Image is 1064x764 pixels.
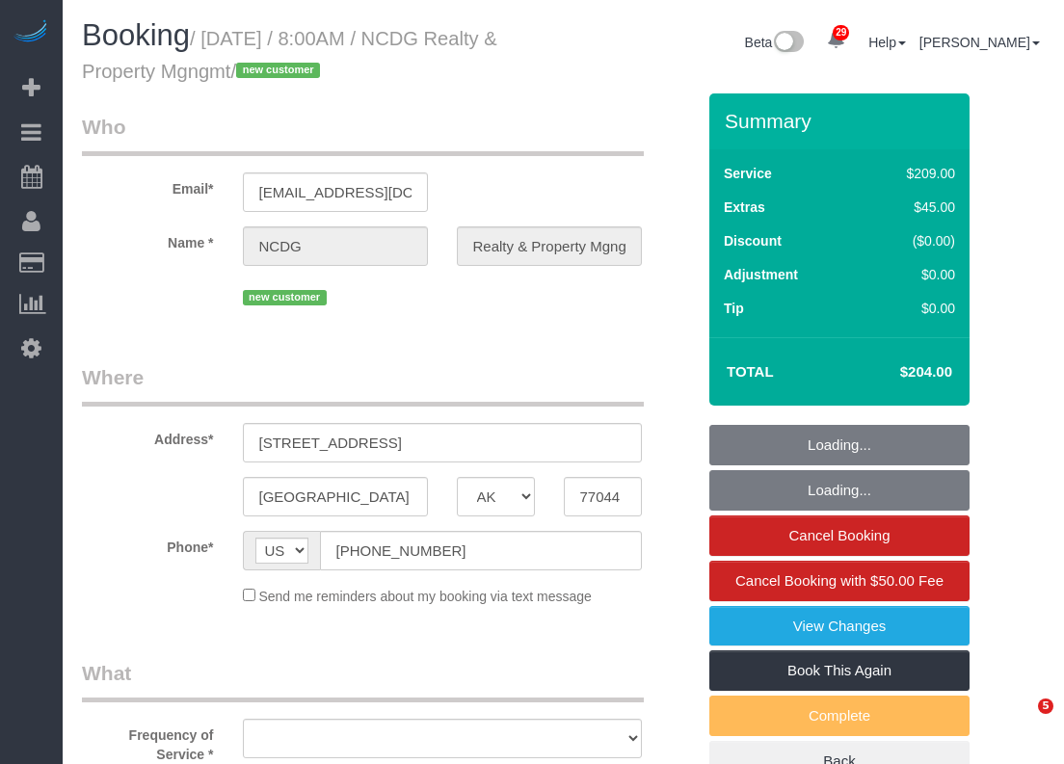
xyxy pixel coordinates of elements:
[258,589,592,604] span: Send me reminders about my booking via text message
[865,265,955,284] div: $0.00
[724,198,765,217] label: Extras
[919,35,1040,50] a: [PERSON_NAME]
[868,35,906,50] a: Help
[725,110,960,132] h3: Summary
[817,19,855,62] a: 29
[67,423,228,449] label: Address*
[243,477,428,516] input: City*
[842,364,952,381] h4: $204.00
[243,290,327,305] span: new customer
[67,226,228,252] label: Name *
[67,719,228,764] label: Frequency of Service *
[82,18,190,52] span: Booking
[564,477,642,516] input: Zip Code*
[82,113,644,156] legend: Who
[236,63,320,78] span: new customer
[772,31,804,56] img: New interface
[243,226,428,266] input: First Name*
[709,650,970,691] a: Book This Again
[833,25,849,40] span: 29
[457,226,642,266] input: Last Name*
[745,35,805,50] a: Beta
[230,61,326,82] span: /
[724,231,782,250] label: Discount
[67,531,228,557] label: Phone*
[727,363,774,380] strong: Total
[998,698,1045,745] iframe: Intercom live chat
[320,531,642,570] input: Phone*
[865,299,955,318] div: $0.00
[865,164,955,183] div: $209.00
[709,561,970,601] a: Cancel Booking with $50.00 Fee
[82,28,497,82] small: / [DATE] / 8:00AM / NCDG Realty & Property Mgngmt
[724,164,772,183] label: Service
[865,231,955,250] div: ($0.00)
[735,572,944,589] span: Cancel Booking with $50.00 Fee
[82,363,644,407] legend: Where
[82,659,644,702] legend: What
[709,606,970,646] a: View Changes
[709,515,970,556] a: Cancel Booking
[67,172,228,198] label: Email*
[1038,698,1053,714] span: 5
[12,19,50,46] img: Automaid Logo
[724,299,744,318] label: Tip
[724,265,798,284] label: Adjustment
[865,198,955,217] div: $45.00
[243,172,428,212] input: Email*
